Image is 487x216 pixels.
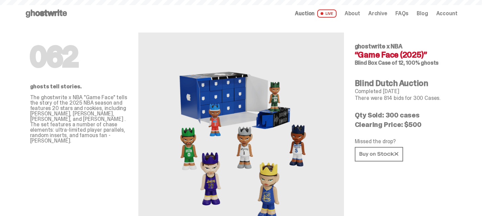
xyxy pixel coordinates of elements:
a: Blog [417,11,428,16]
span: Case of 12, 100% ghosts [378,59,439,66]
p: The ghostwrite x NBA "Game Face" tells the story of the 2025 NBA season and features 20 stars and... [30,95,127,144]
span: Blind Box [355,59,377,66]
a: Archive [368,11,387,16]
span: ghostwrite x NBA [355,42,402,50]
p: Clearing Price: $500 [355,121,452,128]
p: Missed the drop? [355,139,452,144]
h4: Blind Dutch Auction [355,79,452,87]
h4: “Game Face (2025)” [355,51,452,59]
p: Qty Sold: 300 cases [355,112,452,118]
p: ghosts tell stories. [30,84,127,89]
span: LIVE [317,9,337,18]
p: There were 814 bids for 300 Cases. [355,95,452,101]
a: Account [436,11,458,16]
p: Completed [DATE] [355,89,452,94]
a: FAQs [395,11,409,16]
a: Auction LIVE [295,9,336,18]
span: Auction [295,11,315,16]
a: About [345,11,360,16]
h1: 062 [30,43,127,70]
